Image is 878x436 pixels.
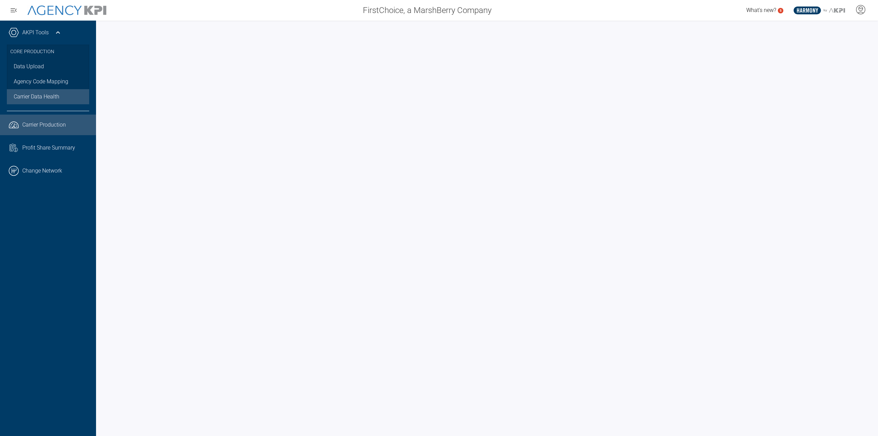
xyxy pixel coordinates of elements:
[7,59,89,74] a: Data Upload
[22,28,49,37] a: AKPI Tools
[363,4,491,16] span: FirstChoice, a MarshBerry Company
[14,93,59,101] span: Carrier Data Health
[746,7,776,13] span: What's new?
[10,45,86,59] h3: Core Production
[780,9,782,12] text: 5
[27,5,106,15] img: AgencyKPI
[22,144,75,152] span: Profit Share Summary
[778,8,783,13] a: 5
[7,89,89,104] a: Carrier Data Health
[7,74,89,89] a: Agency Code Mapping
[22,121,66,129] span: Carrier Production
